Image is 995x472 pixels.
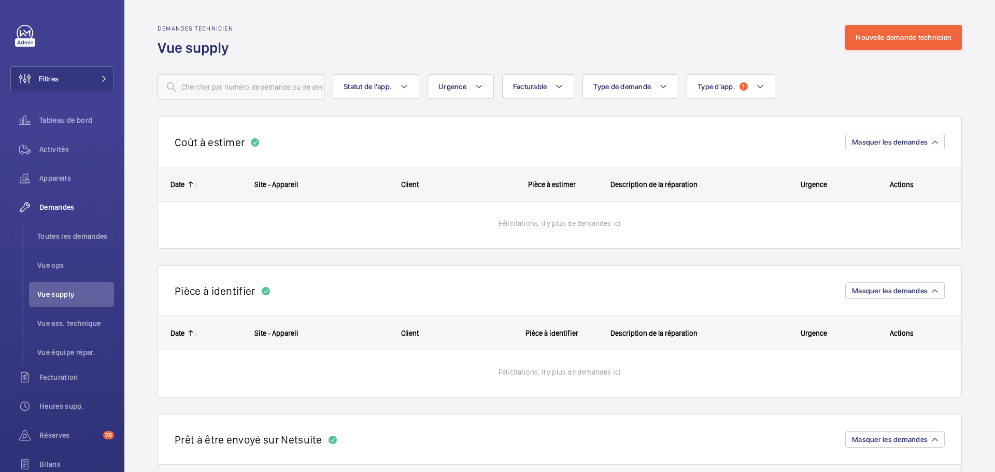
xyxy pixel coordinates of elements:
[610,329,698,337] span: Description de la réparation
[687,74,775,99] button: Type d'app.1
[582,74,678,99] button: Type de demande
[254,329,298,337] span: Site - Appareil
[39,74,59,84] span: Filtres
[852,435,928,444] span: Masquer les demandes
[528,180,576,189] span: Pièce à estimer
[39,430,99,440] span: Réserves
[37,289,114,299] span: Vue supply
[103,431,114,439] span: 78
[845,431,945,448] button: Masquer les demandes
[39,202,114,212] span: Demandes
[698,82,735,91] span: Type d'app.
[175,433,322,446] h2: Prêt à être envoyé sur Netsuite
[801,329,827,337] span: Urgence
[158,25,235,32] h2: Demandes technicien
[845,134,945,150] button: Masquer les demandes
[333,74,419,99] button: Statut de l'app.
[344,82,392,91] span: Statut de l'app.
[593,82,651,91] span: Type de demande
[845,25,962,50] button: Nouvelle demande technicien
[428,74,494,99] button: Urgence
[801,180,827,189] span: Urgence
[890,180,914,189] span: Actions
[39,459,114,469] span: Bilans
[175,136,245,149] h2: Coût à estimer
[852,138,928,146] span: Masquer les demandes
[39,401,114,411] span: Heures supp.
[513,82,547,91] span: Facturable
[39,372,114,382] span: Facturation
[158,38,235,58] h1: Vue supply
[525,329,578,337] span: Pièce à identifier
[37,231,114,241] span: Toutes les demandes
[401,180,419,189] span: Client
[39,144,114,154] span: Activités
[175,284,255,297] h2: Pièce à identifier
[37,347,114,357] span: Vue équipe répar.
[740,82,748,91] span: 1
[170,329,184,337] div: Date
[39,173,114,183] span: Appareils
[37,318,114,328] span: Vue ass. technique
[170,180,184,189] div: Date
[845,282,945,299] button: Masquer les demandes
[10,66,114,91] button: Filtres
[254,180,298,189] span: Site - Appareil
[158,74,324,100] input: Chercher par numéro de demande ou de devis
[610,180,698,189] span: Description de la réparation
[502,74,575,99] button: Facturable
[890,329,914,337] span: Actions
[39,115,114,125] span: Tableau de bord
[401,329,419,337] span: Client
[438,82,466,91] span: Urgence
[37,260,114,270] span: Vue ops
[852,287,928,295] span: Masquer les demandes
